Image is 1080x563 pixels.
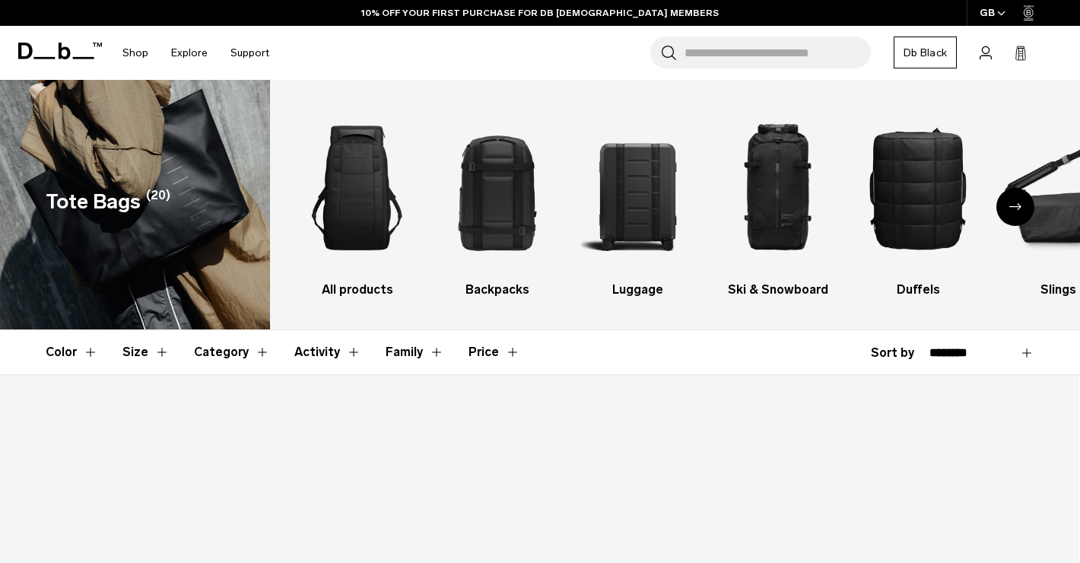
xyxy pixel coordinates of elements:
[894,37,957,68] a: Db Black
[300,281,414,299] h3: All products
[721,103,834,299] li: 4 / 10
[46,330,98,374] button: Toggle Filter
[122,26,148,80] a: Shop
[300,103,414,273] img: Db
[721,281,834,299] h3: Ski & Snowboard
[440,103,554,273] img: Db
[721,103,834,299] a: Db Ski & Snowboard
[861,103,974,273] img: Db
[469,330,520,374] button: Toggle Price
[440,103,554,299] a: Db Backpacks
[581,103,694,273] img: Db
[440,281,554,299] h3: Backpacks
[230,26,269,80] a: Support
[581,103,694,299] li: 3 / 10
[581,281,694,299] h3: Luggage
[46,186,141,218] h1: Tote Bags
[194,330,270,374] button: Toggle Filter
[171,26,208,80] a: Explore
[386,330,444,374] button: Toggle Filter
[721,103,834,273] img: Db
[294,330,361,374] button: Toggle Filter
[861,103,974,299] a: Db Duffels
[146,186,170,218] span: (20)
[300,103,414,299] li: 1 / 10
[440,103,554,299] li: 2 / 10
[996,188,1034,226] div: Next slide
[581,103,694,299] a: Db Luggage
[861,103,974,299] li: 5 / 10
[111,26,281,80] nav: Main Navigation
[861,281,974,299] h3: Duffels
[300,103,414,299] a: Db All products
[361,6,719,20] a: 10% OFF YOUR FIRST PURCHASE FOR DB [DEMOGRAPHIC_DATA] MEMBERS
[122,330,170,374] button: Toggle Filter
